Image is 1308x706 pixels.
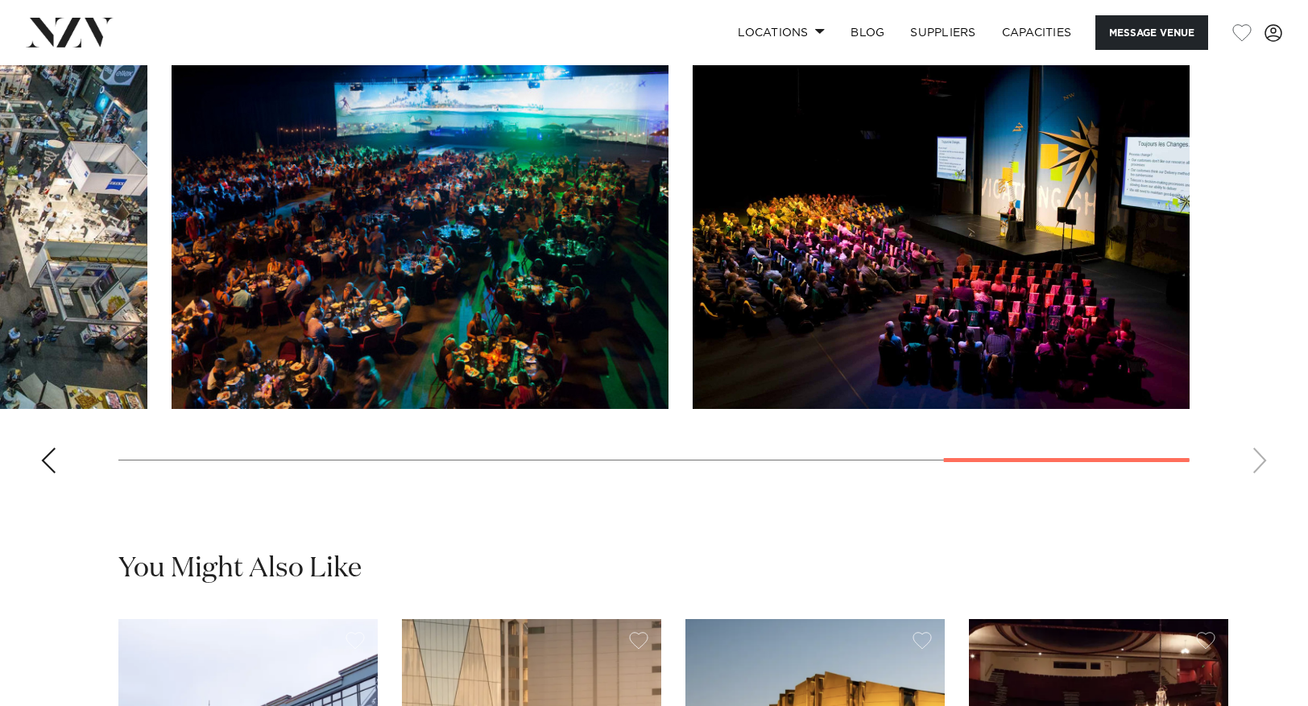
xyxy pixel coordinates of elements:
img: nzv-logo.png [26,18,114,47]
button: Message Venue [1095,15,1208,50]
a: SUPPLIERS [897,15,988,50]
swiper-slide: 9 / 9 [693,44,1190,409]
swiper-slide: 8 / 9 [172,44,668,409]
a: BLOG [838,15,897,50]
a: Locations [725,15,838,50]
a: Capacities [989,15,1085,50]
h2: You Might Also Like [118,551,362,587]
